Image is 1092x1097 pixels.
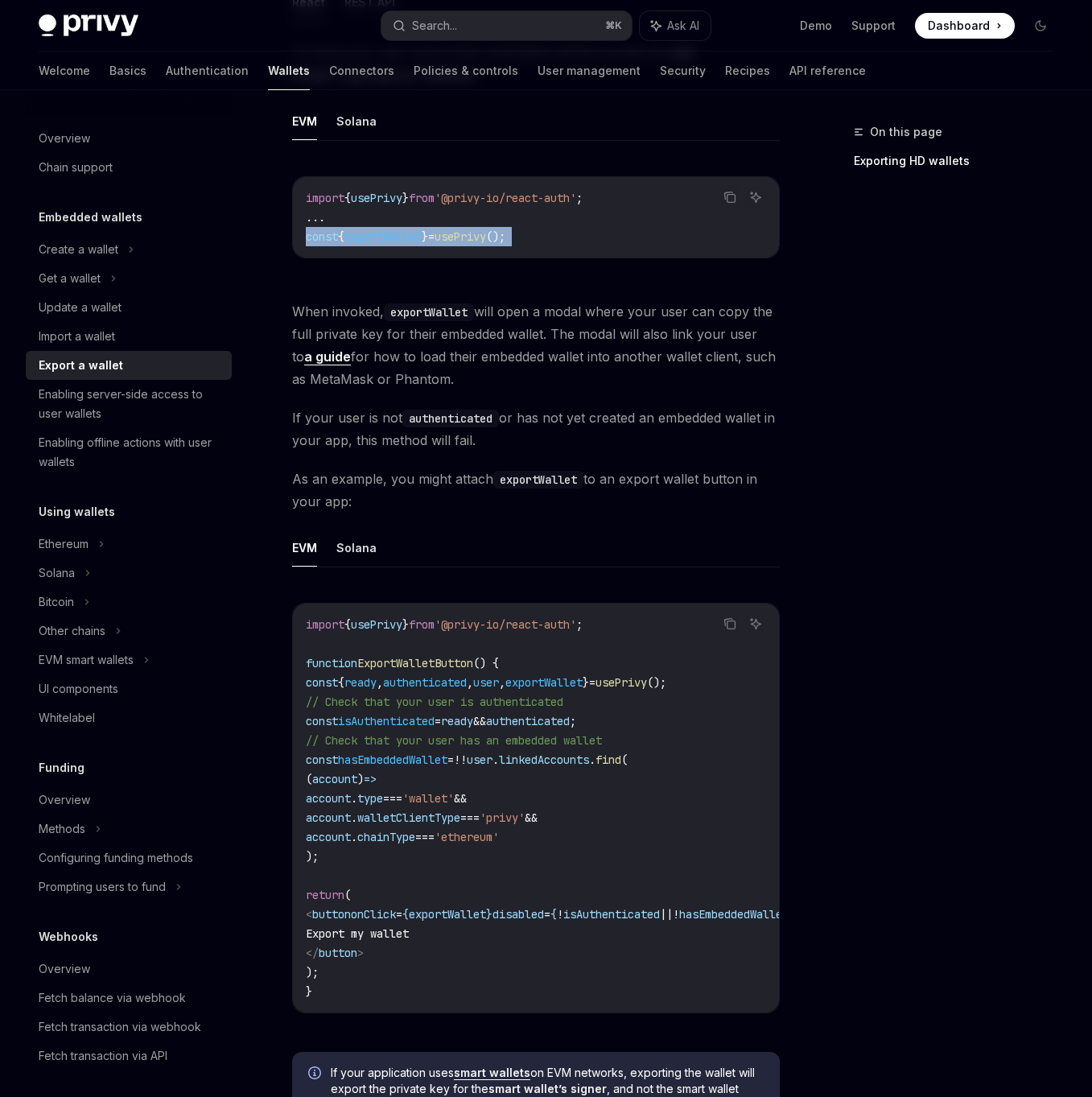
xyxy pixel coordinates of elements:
[570,714,576,728] span: ;
[583,675,589,690] span: }
[338,753,447,767] span: hasEmbeddedWallet
[409,907,486,922] span: exportWallet
[304,348,351,365] a: a guide
[39,790,90,810] div: Overview
[605,19,622,32] span: ⌘ K
[292,468,780,513] span: As an example, you might attach to an export wallet button in your app:
[550,907,557,922] span: {
[292,102,317,140] button: EVM
[745,187,766,208] button: Ask AI
[268,52,310,90] a: Wallets
[39,327,115,346] div: Import a wallet
[351,191,402,205] span: usePrivy
[789,52,866,90] a: API reference
[336,529,377,567] button: Solana
[492,907,544,922] span: disabled
[745,613,766,634] button: Ask AI
[357,772,364,786] span: )
[576,191,583,205] span: ;
[480,810,525,825] span: 'privy'
[306,656,357,670] span: function
[854,148,1066,174] a: Exporting HD wallets
[39,927,98,946] h5: Webhooks
[915,13,1015,39] a: Dashboard
[306,965,319,979] span: );
[640,11,711,40] button: Ask AI
[26,293,232,322] a: Update a wallet
[351,907,396,922] span: onClick
[26,955,232,984] a: Overview
[486,714,570,728] span: authenticated
[557,907,563,922] span: !
[719,187,740,208] button: Copy the contents from the code block
[357,946,364,960] span: >
[306,617,344,632] span: import
[435,191,576,205] span: '@privy-io/react-auth'
[39,356,123,375] div: Export a wallet
[26,380,232,428] a: Enabling server-side access to user wallets
[525,810,538,825] span: &&
[39,502,115,522] h5: Using wallets
[26,124,232,153] a: Overview
[357,656,473,670] span: ExportWalletButton
[109,52,146,90] a: Basics
[39,534,89,554] div: Ethereum
[306,907,312,922] span: <
[306,888,344,902] span: return
[402,191,409,205] span: }
[26,428,232,476] a: Enabling offline actions with user wallets
[312,772,357,786] span: account
[870,122,942,142] span: On this page
[329,52,394,90] a: Connectors
[26,351,232,380] a: Export a wallet
[26,786,232,815] a: Overview
[306,675,338,690] span: const
[383,791,402,806] span: ===
[414,52,518,90] a: Policies & controls
[26,1012,232,1041] a: Fetch transaction via webhook
[306,791,351,806] span: account
[306,714,338,728] span: const
[357,810,460,825] span: walletClientType
[39,52,90,90] a: Welcome
[505,675,583,690] span: exportWallet
[39,240,118,259] div: Create a wallet
[589,675,595,690] span: =
[595,753,621,767] span: find
[422,229,428,244] span: }
[719,613,740,634] button: Copy the contents from the code block
[351,617,402,632] span: usePrivy
[402,410,499,427] code: authenticated
[660,907,673,922] span: ||
[26,674,232,703] a: UI components
[39,158,113,177] div: Chain support
[467,753,492,767] span: user
[454,753,467,767] span: !!
[344,675,377,690] span: ready
[39,129,90,148] div: Overview
[660,52,706,90] a: Security
[800,18,832,34] a: Demo
[473,675,499,690] span: user
[306,772,312,786] span: (
[306,210,325,225] span: ...
[412,16,457,35] div: Search...
[39,819,85,839] div: Methods
[381,11,633,40] button: Search...⌘K
[39,298,122,317] div: Update a wallet
[351,830,357,844] span: .
[306,810,351,825] span: account
[292,529,317,567] button: EVM
[454,1066,530,1080] a: smart wallets
[488,1082,607,1095] strong: smart wallet’s signer
[306,733,602,748] span: // Check that your user has an embedded wallet
[292,406,780,452] span: If your user is not or has not yet created an embedded wallet in your app, this method will fail.
[344,617,351,632] span: {
[576,617,583,632] span: ;
[409,617,435,632] span: from
[435,830,499,844] span: 'ethereum'
[39,848,193,868] div: Configuring funding methods
[415,830,435,844] span: ===
[454,791,467,806] span: &&
[538,52,641,90] a: User management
